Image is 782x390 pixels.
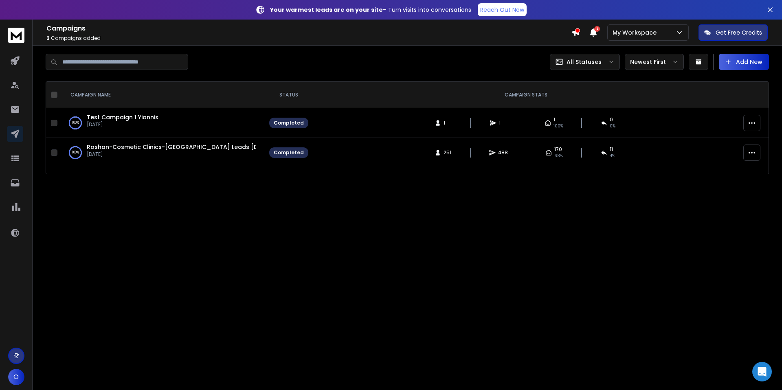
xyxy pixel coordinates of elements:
span: 0 [610,116,613,123]
span: 100 % [554,123,563,129]
button: Get Free Credits [699,24,768,41]
button: O [8,369,24,385]
div: Open Intercom Messenger [752,362,772,381]
div: Completed [274,120,304,126]
span: 2 [46,35,50,42]
h1: Campaigns [46,24,571,33]
span: 170 [554,146,562,153]
span: 2 [594,26,600,32]
button: Add New [719,54,769,70]
span: 0 % [610,123,615,129]
span: 4 % [610,153,615,159]
span: 251 [444,149,452,156]
p: All Statuses [567,58,602,66]
p: 100 % [72,119,79,127]
a: Test Campaign 1 Yiannis [87,113,158,121]
th: CAMPAIGN NAME [61,82,264,108]
p: 100 % [72,149,79,157]
span: 1 [499,120,507,126]
span: 1 [444,120,452,126]
th: STATUS [264,82,313,108]
p: Get Free Credits [716,28,762,37]
th: CAMPAIGN STATS [313,82,738,108]
p: My Workspace [613,28,660,37]
td: 100%Roshan-Cosmetic Clinics-[GEOGRAPHIC_DATA] Leads [DATE][DATE] [61,138,264,168]
p: Campaigns added [46,35,571,42]
a: Reach Out Now [478,3,527,16]
p: [DATE] [87,121,158,128]
span: 11 [610,146,613,153]
p: [DATE] [87,151,256,158]
p: – Turn visits into conversations [270,6,471,14]
span: 1 [554,116,555,123]
span: 68 % [554,153,563,159]
a: Roshan-Cosmetic Clinics-[GEOGRAPHIC_DATA] Leads [DATE] [87,143,271,151]
strong: Your warmest leads are on your site [270,6,383,14]
td: 100%Test Campaign 1 Yiannis[DATE] [61,108,264,138]
span: 488 [498,149,508,156]
img: logo [8,28,24,43]
p: Reach Out Now [480,6,524,14]
button: Newest First [625,54,684,70]
div: Completed [274,149,304,156]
